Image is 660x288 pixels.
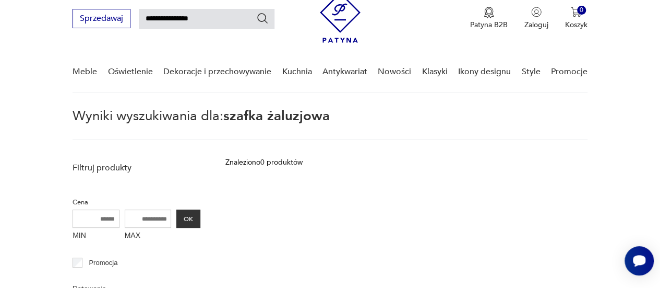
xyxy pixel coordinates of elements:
a: Klasyki [422,52,448,92]
button: Sprzedawaj [73,9,130,28]
img: Ikonka użytkownika [531,7,542,17]
iframe: Smartsupp widget button [625,246,654,275]
a: Kuchnia [282,52,311,92]
p: Zaloguj [524,20,548,30]
p: Patyna B2B [470,20,508,30]
a: Nowości [378,52,411,92]
button: Szukaj [256,12,269,25]
label: MAX [125,228,172,245]
button: Patyna B2B [470,7,508,30]
button: 0Koszyk [565,7,587,30]
img: Ikona medalu [484,7,494,18]
a: Dekoracje i przechowywanie [163,52,271,92]
a: Meble [73,52,97,92]
a: Promocje [551,52,587,92]
label: MIN [73,228,119,245]
a: Antykwariat [322,52,367,92]
a: Style [521,52,540,92]
p: Filtruj produkty [73,162,200,174]
p: Wyniki wyszukiwania dla: [73,110,587,140]
button: OK [176,210,200,228]
span: szafka żaluzjowa [223,107,330,125]
a: Sprzedawaj [73,16,130,23]
button: Zaloguj [524,7,548,30]
a: Oświetlenie [108,52,153,92]
a: Ikony designu [458,52,511,92]
p: Promocja [89,257,117,269]
p: Koszyk [565,20,587,30]
a: Ikona medaluPatyna B2B [470,7,508,30]
p: Cena [73,197,200,208]
img: Ikona koszyka [571,7,581,17]
div: 0 [577,6,586,15]
div: Znaleziono 0 produktów [225,157,303,168]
